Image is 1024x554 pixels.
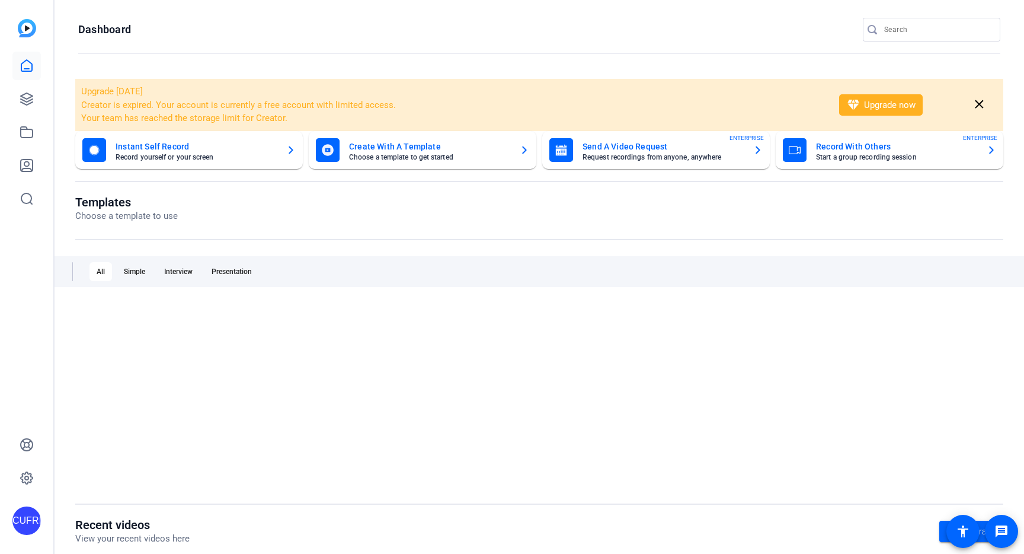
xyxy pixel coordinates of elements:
[846,98,860,112] mat-icon: diamond
[994,524,1009,539] mat-icon: message
[81,112,824,125] li: Your team has reached the storage limit for Creator.
[939,521,1003,542] a: Go to library
[157,262,200,281] div: Interview
[75,532,190,546] p: View your recent videos here
[583,154,744,161] mat-card-subtitle: Request recordings from anyone, anywhere
[956,524,970,539] mat-icon: accessibility
[75,131,303,169] button: Instant Self RecordRecord yourself or your screen
[816,139,977,154] mat-card-title: Record With Others
[963,133,997,142] span: ENTERPRISE
[349,139,510,154] mat-card-title: Create With A Template
[204,262,259,281] div: Presentation
[349,154,510,161] mat-card-subtitle: Choose a template to get started
[78,23,131,37] h1: Dashboard
[81,98,824,112] li: Creator is expired. Your account is currently a free account with limited access.
[116,154,277,161] mat-card-subtitle: Record yourself or your screen
[309,131,536,169] button: Create With A TemplateChoose a template to get started
[89,262,112,281] div: All
[542,131,770,169] button: Send A Video RequestRequest recordings from anyone, anywhereENTERPRISE
[75,195,178,209] h1: Templates
[75,518,190,532] h1: Recent videos
[583,139,744,154] mat-card-title: Send A Video Request
[81,86,143,97] span: Upgrade [DATE]
[12,507,41,535] div: CUFRIE
[884,23,991,37] input: Search
[839,94,923,116] button: Upgrade now
[116,139,277,154] mat-card-title: Instant Self Record
[18,19,36,37] img: blue-gradient.svg
[972,97,987,112] mat-icon: close
[776,131,1003,169] button: Record With OthersStart a group recording sessionENTERPRISE
[729,133,764,142] span: ENTERPRISE
[816,154,977,161] mat-card-subtitle: Start a group recording session
[75,209,178,223] p: Choose a template to use
[117,262,152,281] div: Simple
